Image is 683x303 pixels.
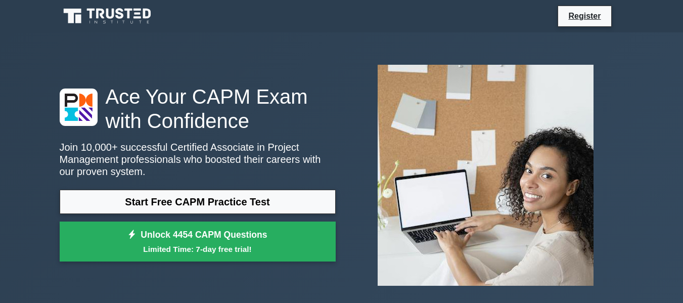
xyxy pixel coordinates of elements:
[562,10,607,22] a: Register
[60,84,336,133] h1: Ace Your CAPM Exam with Confidence
[60,141,336,178] p: Join 10,000+ successful Certified Associate in Project Management professionals who boosted their...
[72,243,323,255] small: Limited Time: 7-day free trial!
[60,222,336,262] a: Unlock 4454 CAPM QuestionsLimited Time: 7-day free trial!
[60,190,336,214] a: Start Free CAPM Practice Test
